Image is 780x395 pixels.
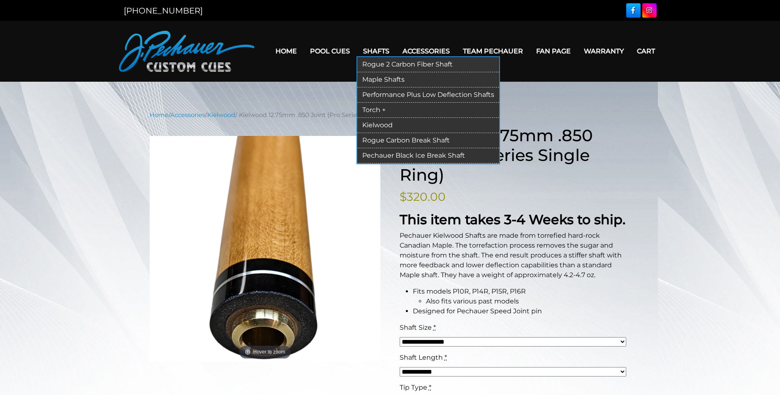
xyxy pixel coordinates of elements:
a: Rogue Carbon Break Shaft [357,133,499,148]
a: Kielwood [357,118,499,133]
abbr: required [444,354,447,361]
a: Warranty [577,41,630,62]
a: Accessories [170,111,205,119]
a: Torch + [357,103,499,118]
a: Home [150,111,169,119]
span: Shaft Size [400,324,432,331]
img: 3.png [150,136,381,362]
a: Pool Cues [303,41,356,62]
bdi: 320.00 [400,190,446,204]
a: Hover to zoom [150,136,381,362]
a: Fan Page [530,41,577,62]
li: Designed for Pechauer Speed Joint pin [413,306,631,316]
h1: Kielwood 12.75mm .850 Joint (Pro Series Single Ring) [400,126,631,185]
a: Kielwood [207,111,235,119]
a: [PHONE_NUMBER] [124,6,203,16]
strong: This item takes 3-4 Weeks to ship. [400,211,625,227]
img: Pechauer Custom Cues [119,31,255,72]
span: Tip Type [400,384,427,391]
a: Performance Plus Low Deflection Shafts [357,87,499,103]
abbr: required [433,324,436,331]
abbr: required [429,384,431,391]
p: Pechauer Kielwood Shafts are made from torrefied hard-rock Canadian Maple. The torrefaction proce... [400,231,631,280]
a: Team Pechauer [456,41,530,62]
span: $ [400,190,407,204]
li: Also fits various past models [426,296,631,306]
nav: Breadcrumb [150,110,631,119]
a: Maple Shafts [357,72,499,87]
a: Rogue 2 Carbon Fiber Shaft [357,57,499,72]
a: Home [269,41,303,62]
a: Accessories [396,41,456,62]
a: Shafts [356,41,396,62]
span: Shaft Length [400,354,443,361]
li: Fits models P10R, P14R, P15R, P16R [413,287,631,306]
a: Cart [630,41,662,62]
a: Pechauer Black Ice Break Shaft [357,148,499,163]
